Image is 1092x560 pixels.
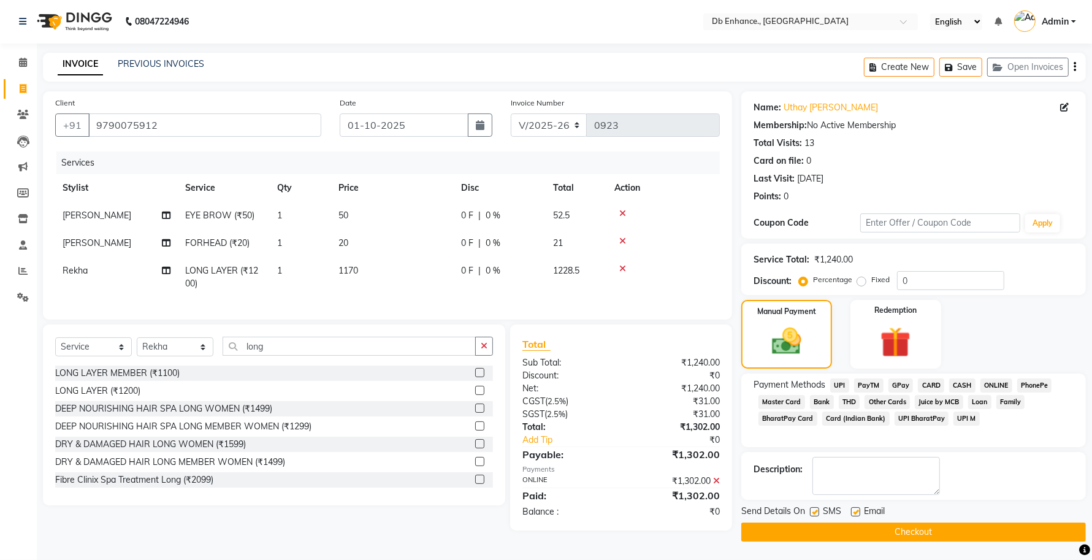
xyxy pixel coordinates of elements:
span: [PERSON_NAME] [63,210,131,221]
span: CGST [522,396,545,407]
img: _cash.svg [763,324,811,358]
img: Admin [1014,10,1036,32]
label: Manual Payment [757,306,816,317]
span: GPay [888,378,914,393]
div: Discount: [513,369,621,382]
th: Action [607,174,720,202]
div: ₹31.00 [621,408,729,421]
b: 08047224946 [135,4,189,39]
span: | [478,237,481,250]
span: 0 % [486,264,500,277]
div: Name: [754,101,781,114]
span: 20 [338,237,348,248]
span: Other Cards [865,395,910,409]
div: ₹31.00 [621,395,729,408]
span: 1170 [338,265,358,276]
span: | [478,209,481,222]
img: logo [31,4,115,39]
div: ₹1,302.00 [621,488,729,503]
button: Create New [864,58,934,77]
span: PhonePe [1017,378,1052,393]
span: UPI [830,378,849,393]
span: 2.5% [548,396,566,406]
a: INVOICE [58,53,103,75]
div: LONG LAYER (₹1200) [55,385,140,397]
span: Juice by MCB [915,395,963,409]
div: Description: [754,463,803,476]
a: Add Tip [513,434,639,447]
th: Total [546,174,607,202]
span: Bank [810,395,834,409]
span: PayTM [854,378,884,393]
div: Card on file: [754,155,804,167]
span: FORHEAD (₹20) [185,237,250,248]
div: ₹0 [621,505,729,518]
th: Disc [454,174,546,202]
span: Payment Methods [754,378,825,391]
div: 0 [806,155,811,167]
span: LONG LAYER (₹1200) [185,265,258,289]
span: UPI BharatPay [895,412,949,426]
span: SGST [522,408,544,420]
span: EYE BROW (₹50) [185,210,254,221]
span: 0 % [486,237,500,250]
div: ₹1,302.00 [621,475,729,488]
span: THD [839,395,860,409]
div: Service Total: [754,253,809,266]
span: 0 F [461,237,473,250]
div: ₹1,240.00 [621,356,729,369]
div: ₹0 [621,369,729,382]
th: Stylist [55,174,178,202]
span: 52.5 [553,210,570,221]
span: 0 F [461,209,473,222]
div: Fibre Clinix Spa Treatment Long (₹2099) [55,474,213,486]
button: Apply [1025,214,1060,232]
div: Last Visit: [754,172,795,185]
div: 0 [784,190,788,203]
label: Invoice Number [511,98,564,109]
div: ₹1,302.00 [621,447,729,462]
div: Total: [513,421,621,434]
div: ONLINE [513,475,621,488]
span: 1 [277,237,282,248]
div: ( ) [513,395,621,408]
span: Send Details On [741,505,805,520]
th: Qty [270,174,331,202]
label: Client [55,98,75,109]
span: 0 % [486,209,500,222]
label: Percentage [813,274,852,285]
input: Search by Name/Mobile/Email/Code [88,113,321,137]
span: 50 [338,210,348,221]
span: 0 F [461,264,473,277]
div: Balance : [513,505,621,518]
div: Services [56,152,729,174]
div: Sub Total: [513,356,621,369]
div: ₹0 [639,434,729,447]
div: Payments [522,464,720,475]
span: 1 [277,210,282,221]
div: Points: [754,190,781,203]
span: Admin [1042,15,1069,28]
div: Total Visits: [754,137,802,150]
div: DRY & DAMAGED HAIR LONG WOMEN (₹1599) [55,438,246,451]
span: ONLINE [980,378,1012,393]
span: SMS [823,505,841,520]
span: 1 [277,265,282,276]
div: ( ) [513,408,621,421]
button: Checkout [741,523,1086,542]
label: Date [340,98,356,109]
span: UPI M [953,412,980,426]
span: CARD [918,378,944,393]
button: Save [939,58,982,77]
span: Card (Indian Bank) [822,412,890,426]
div: Payable: [513,447,621,462]
div: Paid: [513,488,621,503]
div: Coupon Code [754,217,860,229]
div: Membership: [754,119,807,132]
div: 13 [804,137,814,150]
div: LONG LAYER MEMBER (₹1100) [55,367,180,380]
span: Loan [968,395,991,409]
input: Search or Scan [223,337,476,356]
span: 21 [553,237,563,248]
a: Uthay [PERSON_NAME] [784,101,878,114]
